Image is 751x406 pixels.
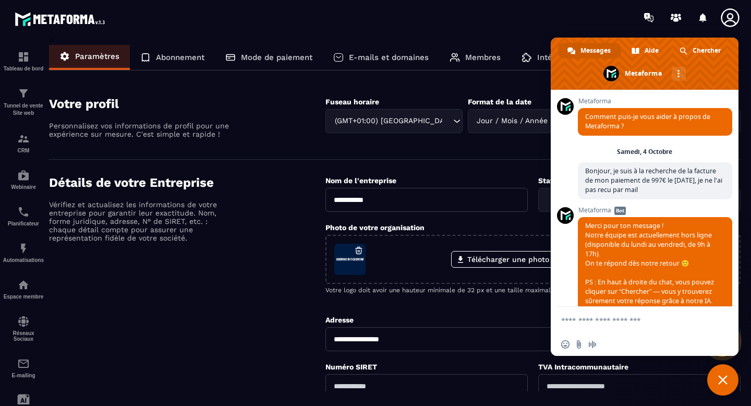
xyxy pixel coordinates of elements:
span: Jour / Mois / Année [475,115,550,127]
img: email [17,357,30,370]
img: logo [15,9,108,29]
div: Autres canaux [672,67,686,81]
input: Search for option [550,115,585,127]
img: automations [17,279,30,291]
p: E-mailing [3,373,44,378]
p: Intégration [537,53,579,62]
p: Paramètres [75,52,119,61]
div: Samedi, 4 Octobre [617,149,672,155]
span: (GMT+01:00) [GEOGRAPHIC_DATA] [332,115,443,127]
label: TVA Intracommunautaire [538,363,628,371]
span: Bot [614,207,626,215]
a: formationformationCRM [3,125,44,161]
h4: Votre profil [49,97,325,111]
img: formation [17,51,30,63]
label: Statut juridique [538,176,596,185]
span: Merci pour ton message ! Notre équipe est actuellement hors ligne (disponible du lundi au vendred... [585,221,714,305]
p: Réseaux Sociaux [3,330,44,342]
p: Vérifiez et actualisez les informations de votre entreprise pour garantir leur exactitude. Nom, f... [49,200,232,242]
img: formation [17,133,30,145]
p: Planificateur [3,221,44,226]
span: Message audio [588,340,597,349]
input: Search for option [443,115,451,127]
p: Automatisations [3,257,44,263]
p: CRM [3,148,44,153]
p: E-mails et domaines [349,53,429,62]
p: Webinaire [3,184,44,190]
p: Espace membre [3,294,44,300]
span: Envoyer un fichier [575,340,583,349]
a: automationsautomationsWebinaire [3,161,44,198]
span: Messages [580,43,611,58]
label: Fuseau horaire [325,98,379,106]
div: Search for option [325,109,463,133]
div: Chercher [670,43,731,58]
a: automationsautomationsAutomatisations [3,234,44,271]
div: Search for option [468,109,602,133]
div: Aide [622,43,669,58]
a: social-networksocial-networkRéseaux Sociaux [3,307,44,350]
h4: Détails de votre Entreprise [49,175,325,190]
div: Messages [558,43,621,58]
img: automations [17,242,30,255]
span: Metaforma [578,98,732,105]
a: automationsautomationsEspace membre [3,271,44,307]
span: Comment puis-je vous aider à propos de Metaforma ? [585,112,710,130]
label: Télécharger une photo [451,251,554,268]
img: scheduler [17,206,30,218]
div: Fermer le chat [707,364,738,396]
label: Adresse [325,316,354,324]
p: Tunnel de vente Site web [3,102,44,117]
p: Membres [465,53,501,62]
span: Chercher [693,43,721,58]
textarea: Entrez votre message... [561,316,705,325]
p: Mode de paiement [241,53,312,62]
img: formation [17,87,30,100]
a: formationformationTunnel de vente Site web [3,79,44,125]
p: Tableau de bord [3,66,44,71]
label: Format de la date [468,98,531,106]
span: Aide [645,43,659,58]
a: schedulerschedulerPlanificateur [3,198,44,234]
label: Photo de votre organisation [325,223,425,232]
img: automations [17,169,30,182]
p: Votre logo doit avoir une hauteur minimale de 32 px et une taille maximale de 300 ko. [325,286,741,294]
a: formationformationTableau de bord [3,43,44,79]
input: Search for option [545,194,723,206]
p: Abonnement [156,53,204,62]
div: Search for option [538,188,741,212]
label: Numéro SIRET [325,363,377,371]
a: emailemailE-mailing [3,350,44,386]
span: Insérer un emoji [561,340,570,349]
img: social-network [17,315,30,328]
span: Bonjour, je suis à la recherche de la facture de mon paiement de 997€ le [DATE], je ne l'ai pas r... [585,166,722,194]
label: Nom de l'entreprise [325,176,396,185]
p: Personnalisez vos informations de profil pour une expérience sur mesure. C'est simple et rapide ! [49,122,232,138]
span: Metaforma [578,207,732,214]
